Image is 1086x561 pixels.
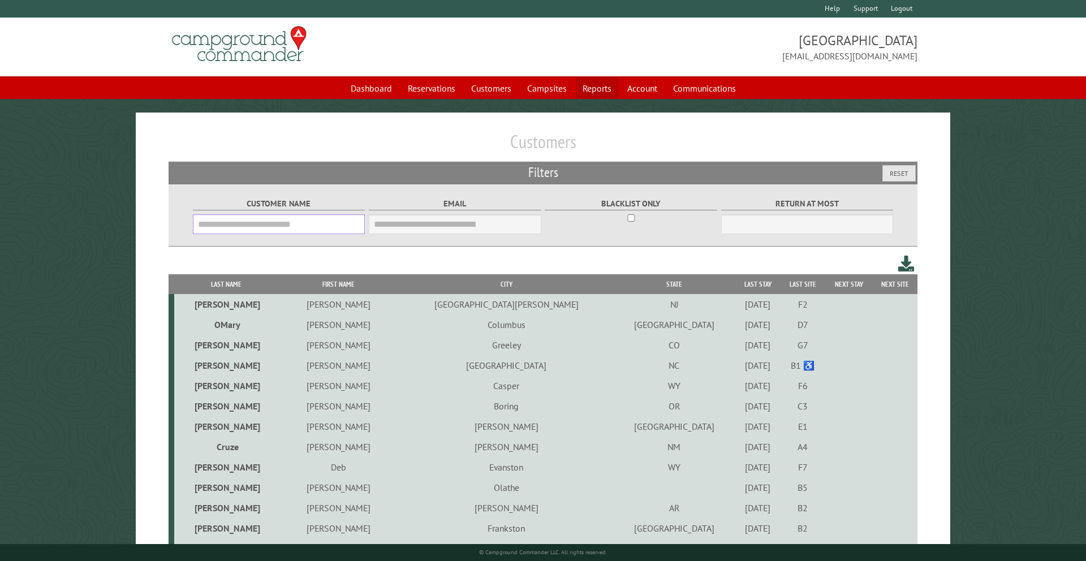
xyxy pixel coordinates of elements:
a: Dashboard [344,77,399,99]
th: State [614,274,735,294]
td: [PERSON_NAME] [174,538,278,559]
div: [DATE] [736,523,778,534]
th: Last Site [781,274,825,294]
td: [GEOGRAPHIC_DATA] [399,355,613,376]
td: WY [614,457,735,477]
small: © Campground Commander LLC. All rights reserved. [479,549,607,556]
td: Boring [399,396,613,416]
div: [DATE] [736,400,778,412]
td: NM [614,437,735,457]
td: Greeley [399,538,613,559]
button: Reset [882,165,916,182]
td: B2 [781,498,825,518]
td: F2 [781,294,825,314]
td: A4 [781,437,825,457]
td: [PERSON_NAME] [278,437,400,457]
div: [DATE] [736,441,778,452]
td: D7 [781,314,825,335]
td: [PERSON_NAME] [174,457,278,477]
td: F7 [781,457,825,477]
span: [GEOGRAPHIC_DATA] [EMAIL_ADDRESS][DOMAIN_NAME] [543,31,917,63]
div: [DATE] [736,421,778,432]
td: [PERSON_NAME] [174,518,278,538]
div: [DATE] [736,380,778,391]
td: [PERSON_NAME] [399,498,613,518]
h2: Filters [169,162,918,183]
td: [PERSON_NAME] [174,477,278,498]
td: [GEOGRAPHIC_DATA][PERSON_NAME] [399,294,613,314]
div: [DATE] [736,339,778,351]
td: B1 ♿ [781,355,825,376]
td: Deb [278,457,400,477]
td: [GEOGRAPHIC_DATA] [614,416,735,437]
td: [PERSON_NAME] [278,416,400,437]
th: City [399,274,613,294]
img: Campground Commander [169,22,310,66]
label: Blacklist only [545,197,717,210]
td: B2 [781,518,825,538]
td: CO [614,538,735,559]
td: [PERSON_NAME] [174,355,278,376]
h1: Customers [169,131,918,162]
th: First Name [278,274,400,294]
td: Frankston [399,518,613,538]
label: Return at most [721,197,894,210]
td: C3 [781,396,825,416]
th: Last Stay [735,274,781,294]
div: [DATE] [736,502,778,513]
td: Cruze [174,437,278,457]
th: Last Name [174,274,278,294]
td: OMary [174,314,278,335]
div: [DATE] [736,299,778,310]
th: Next Site [872,274,917,294]
td: G7 [781,335,825,355]
a: Account [620,77,664,99]
td: CO [614,335,735,355]
td: [PERSON_NAME] [278,294,400,314]
td: NJ [614,294,735,314]
td: Columbus [399,314,613,335]
td: NC [614,355,735,376]
td: Casper [399,376,613,396]
td: WY [614,376,735,396]
label: Email [369,197,541,210]
td: [PERSON_NAME] [278,538,400,559]
td: E1 [781,416,825,437]
a: Communications [666,77,743,99]
td: [PERSON_NAME] [278,355,400,376]
td: [PERSON_NAME] [174,294,278,314]
td: Evanston [399,457,613,477]
td: [PERSON_NAME] [278,314,400,335]
th: Next Stay [825,274,873,294]
div: [DATE] [736,360,778,371]
td: [PERSON_NAME] [278,477,400,498]
div: [DATE] [736,461,778,473]
td: [PERSON_NAME] [399,416,613,437]
td: [PERSON_NAME] [174,416,278,437]
td: [PERSON_NAME] [174,396,278,416]
a: Reports [576,77,618,99]
td: B5 [781,477,825,498]
td: [PERSON_NAME] [278,498,400,518]
div: [DATE] [736,319,778,330]
td: [PERSON_NAME] [278,376,400,396]
td: [PERSON_NAME] [174,335,278,355]
td: [PERSON_NAME] [278,396,400,416]
td: Olathe [399,477,613,498]
label: Customer Name [193,197,365,210]
a: Customers [464,77,518,99]
td: OR [614,396,735,416]
td: [PERSON_NAME] [278,335,400,355]
td: [PERSON_NAME] [278,518,400,538]
a: Reservations [401,77,462,99]
div: [DATE] [736,482,778,493]
td: [GEOGRAPHIC_DATA] [614,314,735,335]
td: AR [614,498,735,518]
a: Download this customer list (.csv) [898,253,915,274]
td: [PERSON_NAME] [399,437,613,457]
td: F6 [781,376,825,396]
td: Greeley [399,335,613,355]
td: [GEOGRAPHIC_DATA] [614,518,735,538]
td: [PERSON_NAME] [174,498,278,518]
td: [PERSON_NAME] [174,376,278,396]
